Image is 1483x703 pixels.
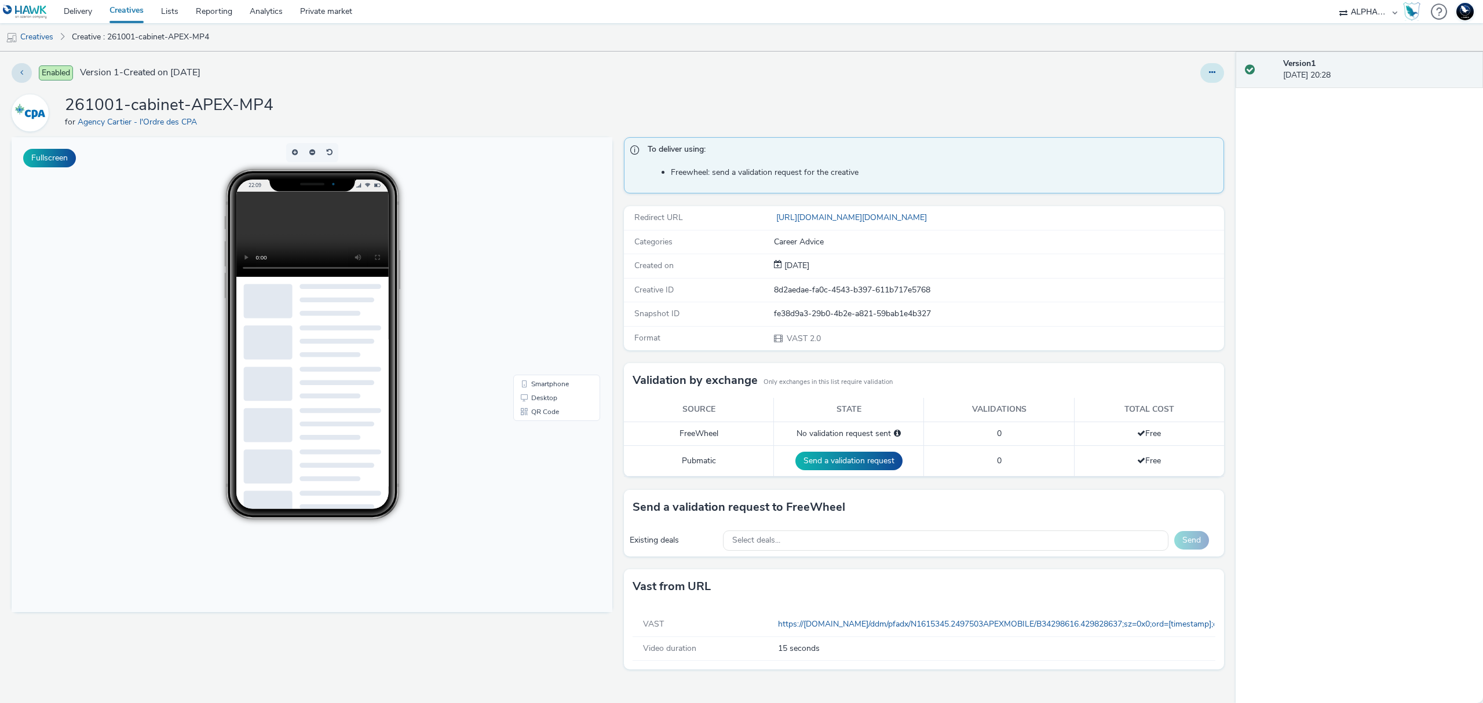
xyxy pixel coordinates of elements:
span: Free [1137,455,1161,466]
a: Hawk Academy [1403,2,1425,21]
button: Send a validation request [795,452,903,470]
button: Fullscreen [23,149,76,167]
span: To deliver using: [648,144,1212,159]
div: Existing deals [630,534,718,546]
span: Version 1 - Created on [DATE] [80,66,200,79]
h3: Send a validation request to FreeWheel [633,499,845,516]
div: No validation request sent [780,428,918,440]
li: Freewheel: send a validation request for the creative [671,167,1218,178]
a: Creative : 261001-cabinet-APEX-MP4 [66,23,215,51]
img: Agency Cartier - l'Ordre des CPA [13,96,47,130]
span: Snapshot ID [634,308,680,319]
div: fe38d9a3-29b0-4b2e-a821-59bab1e4b327 [774,308,1223,320]
img: Support Hawk [1456,3,1474,20]
span: Video duration [643,643,696,654]
span: 0 [997,428,1002,439]
span: 0 [997,455,1002,466]
div: Creation 26 September 2025, 20:28 [782,260,809,272]
span: QR Code [520,271,547,278]
span: Enabled [39,65,73,80]
a: Agency Cartier - l'Ordre des CPA [12,107,53,118]
span: [DATE] [782,260,809,271]
a: [URL][DOMAIN_NAME][DOMAIN_NAME] [774,212,932,223]
span: Format [634,332,660,343]
li: Smartphone [504,240,586,254]
img: mobile [6,32,17,43]
div: [DATE] 20:28 [1283,58,1474,82]
span: 15 seconds [778,643,1211,654]
span: Created on [634,260,674,271]
div: 8d2aedae-fa0c-4543-b397-611b717e5768 [774,284,1223,296]
li: Desktop [504,254,586,268]
img: Hawk Academy [1403,2,1420,21]
span: 22:09 [236,45,249,51]
h1: 261001-cabinet-APEX-MP4 [65,94,273,116]
span: VAST [643,618,664,629]
td: Pubmatic [624,446,774,477]
button: Send [1174,531,1209,550]
th: Total cost [1074,398,1224,422]
img: undefined Logo [3,5,48,19]
th: Validations [924,398,1074,422]
h3: Validation by exchange [633,372,758,389]
span: for [65,116,78,127]
td: FreeWheel [624,422,774,445]
th: State [774,398,924,422]
div: Please select a deal below and click on Send to send a validation request to FreeWheel. [894,428,901,440]
span: Free [1137,428,1161,439]
strong: Version 1 [1283,58,1316,69]
span: Smartphone [520,243,557,250]
span: VAST 2.0 [786,333,821,344]
h3: Vast from URL [633,578,711,595]
span: Select deals... [732,536,780,545]
span: Desktop [520,257,546,264]
a: Agency Cartier - l'Ordre des CPA [78,116,202,127]
small: Only exchanges in this list require validation [764,378,893,387]
span: Categories [634,236,673,247]
li: QR Code [504,268,586,281]
span: Creative ID [634,284,674,295]
th: Source [624,398,774,422]
div: Career Advice [774,236,1223,248]
span: Redirect URL [634,212,683,223]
